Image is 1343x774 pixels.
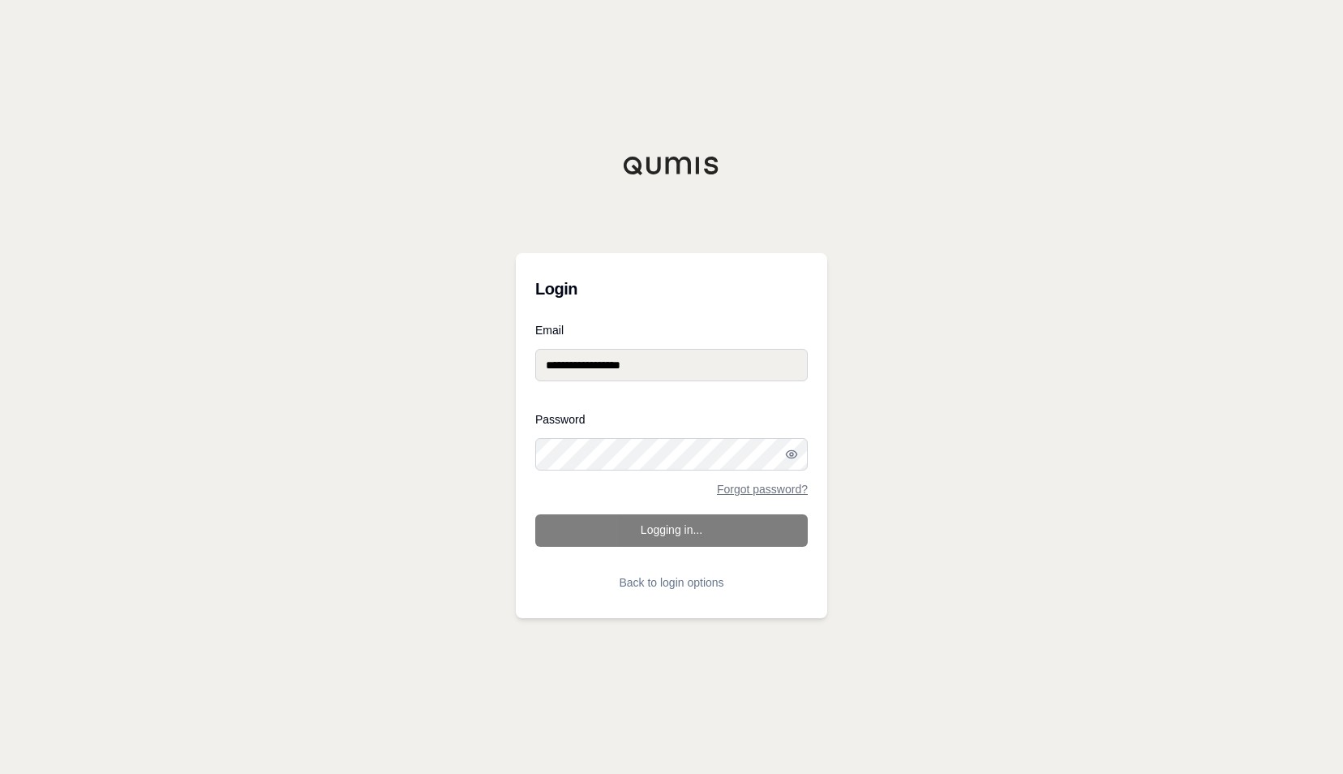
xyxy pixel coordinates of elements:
a: Forgot password? [717,484,808,495]
button: Back to login options [535,566,808,599]
label: Email [535,325,808,336]
img: Qumis [623,156,720,175]
label: Password [535,414,808,425]
h3: Login [535,273,808,305]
